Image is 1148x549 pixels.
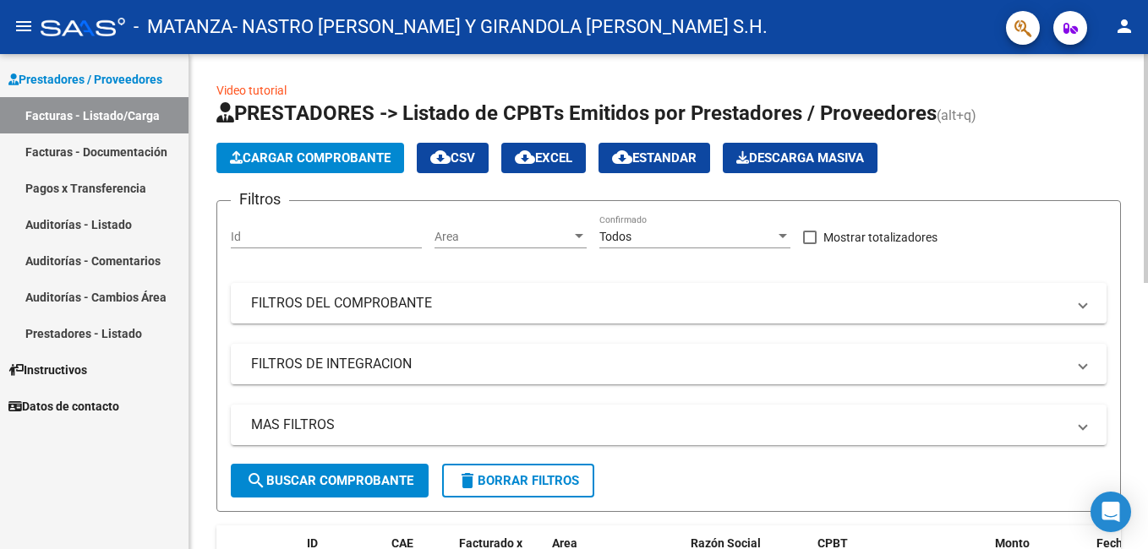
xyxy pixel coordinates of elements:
[231,464,429,497] button: Buscar Comprobante
[231,405,1107,445] mat-expansion-panel-header: MAS FILTROS
[823,227,938,247] span: Mostrar totalizadores
[501,143,586,173] button: EXCEL
[435,230,571,244] span: Area
[230,150,391,166] span: Cargar Comprobante
[251,355,1066,373] mat-panel-title: FILTROS DE INTEGRACION
[14,16,34,36] mat-icon: menu
[442,464,594,497] button: Borrar Filtros
[937,107,976,123] span: (alt+q)
[612,150,697,166] span: Estandar
[515,150,572,166] span: EXCEL
[231,188,289,211] h3: Filtros
[8,70,162,89] span: Prestadores / Proveedores
[246,473,413,488] span: Buscar Comprobante
[8,397,119,416] span: Datos de contacto
[134,8,232,46] span: - MATANZA
[246,470,266,491] mat-icon: search
[231,344,1107,384] mat-expansion-panel-header: FILTROS DE INTEGRACION
[8,361,87,379] span: Instructivos
[251,416,1066,434] mat-panel-title: MAS FILTROS
[457,470,478,491] mat-icon: delete
[515,147,535,167] mat-icon: cloud_download
[457,473,579,488] span: Borrar Filtros
[417,143,489,173] button: CSV
[251,294,1066,313] mat-panel-title: FILTROS DEL COMPROBANTE
[232,8,768,46] span: - NASTRO [PERSON_NAME] Y GIRANDOLA [PERSON_NAME] S.H.
[430,147,451,167] mat-icon: cloud_download
[612,147,632,167] mat-icon: cloud_download
[599,230,631,243] span: Todos
[430,150,475,166] span: CSV
[723,143,877,173] button: Descarga Masiva
[1114,16,1134,36] mat-icon: person
[231,283,1107,323] mat-expansion-panel-header: FILTROS DEL COMPROBANTE
[216,84,287,97] a: Video tutorial
[723,143,877,173] app-download-masive: Descarga masiva de comprobantes (adjuntos)
[736,150,864,166] span: Descarga Masiva
[216,101,937,125] span: PRESTADORES -> Listado de CPBTs Emitidos por Prestadores / Proveedores
[216,143,404,173] button: Cargar Comprobante
[1091,492,1131,532] div: Open Intercom Messenger
[599,143,710,173] button: Estandar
